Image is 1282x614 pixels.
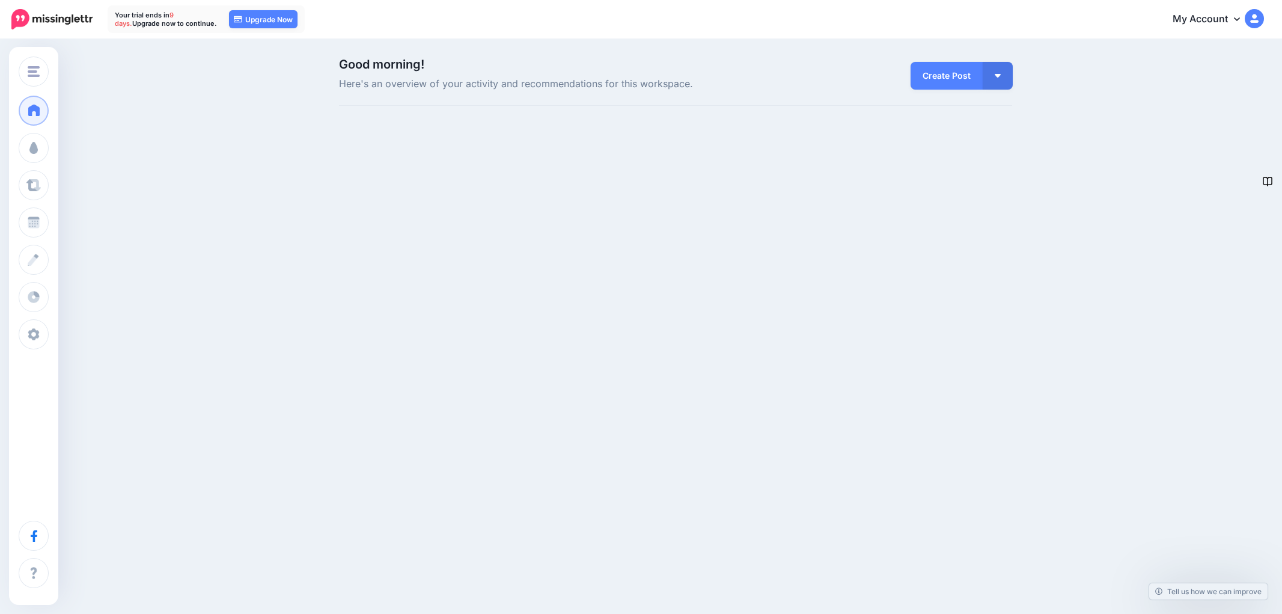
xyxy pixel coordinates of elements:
[115,11,217,28] p: Your trial ends in Upgrade now to continue.
[28,66,40,77] img: menu.png
[1149,583,1268,600] a: Tell us how we can improve
[995,74,1001,78] img: arrow-down-white.png
[229,10,298,28] a: Upgrade Now
[11,9,93,29] img: Missinglettr
[339,76,782,92] span: Here's an overview of your activity and recommendations for this workspace.
[1161,5,1264,34] a: My Account
[339,57,424,72] span: Good morning!
[911,62,983,90] a: Create Post
[115,11,174,28] span: 9 days.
